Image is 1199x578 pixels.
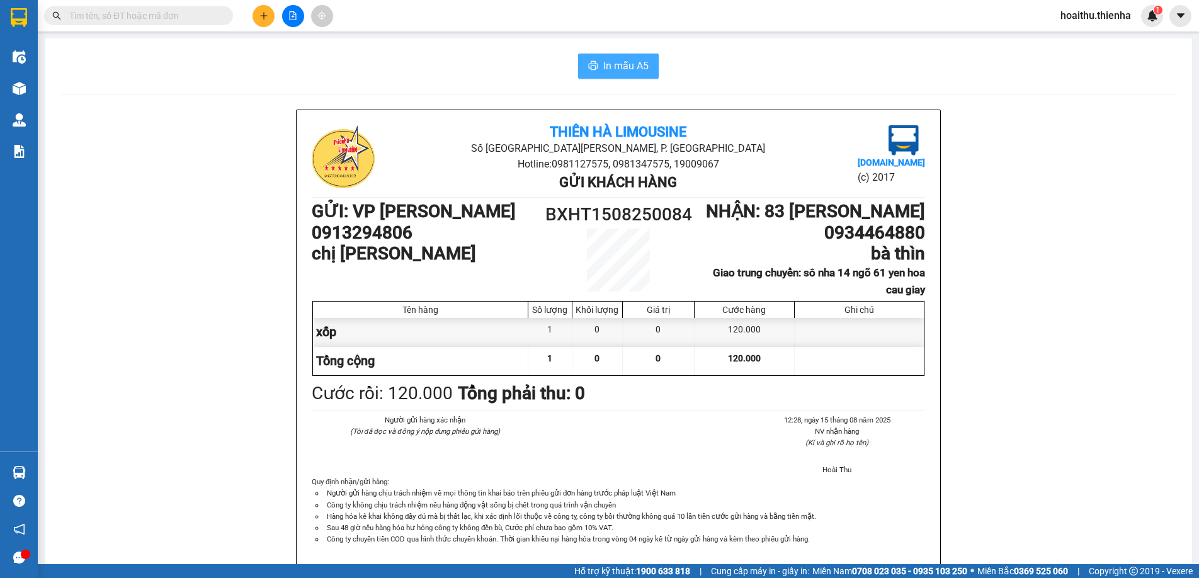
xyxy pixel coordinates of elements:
i: (Kí và ghi rõ họ tên) [805,438,868,447]
strong: 0708 023 035 - 0935 103 250 [852,566,967,576]
span: 1 [547,353,552,363]
b: Gửi khách hàng [559,174,677,190]
li: (c) 2017 [858,169,925,185]
li: Công ty chuyển tiền COD qua hình thức chuyển khoản. Thời gian khiếu nại hàng hóa trong vòng 04 ng... [324,533,925,545]
div: xốp [313,318,528,346]
img: warehouse-icon [13,466,26,479]
b: Giao trung chuyển: sô nha 14 ngõ 61 yen hoa cau giay [713,266,925,296]
li: Hàng hóa kê khai không đầy đủ mà bị thất lạc, khi xác định lỗi thuộc về công ty, công ty bồi thườ... [324,511,925,522]
b: NHẬN : 83 [PERSON_NAME] [706,201,925,222]
img: solution-icon [13,145,26,158]
div: 0 [572,318,623,346]
li: Số [GEOGRAPHIC_DATA][PERSON_NAME], P. [GEOGRAPHIC_DATA] [414,140,822,156]
span: 120.000 [728,353,761,363]
span: Miền Bắc [977,564,1068,578]
span: question-circle [13,495,25,507]
span: 0 [594,353,599,363]
span: search [52,11,61,20]
div: 0 [623,318,695,346]
button: printerIn mẫu A5 [578,54,659,79]
li: Hoài Thu [749,464,925,475]
span: notification [13,523,25,535]
img: icon-new-feature [1147,10,1158,21]
div: Cước hàng [698,305,791,315]
span: printer [588,60,598,72]
div: Khối lượng [576,305,619,315]
img: logo-vxr [11,8,27,27]
li: Hotline: 0981127575, 0981347575, 19009067 [414,156,822,172]
strong: 0369 525 060 [1014,566,1068,576]
button: aim [311,5,333,27]
div: Quy định nhận/gửi hàng : [312,476,925,544]
div: 1 [528,318,572,346]
div: Giá trị [626,305,691,315]
span: 1 [1156,6,1160,14]
div: Ghi chú [798,305,921,315]
span: file-add [288,11,297,20]
div: 120.000 [695,318,795,346]
button: plus [253,5,275,27]
span: plus [259,11,268,20]
h1: BXHT1508250084 [542,201,695,229]
h1: chị [PERSON_NAME] [312,243,542,264]
img: warehouse-icon [13,50,26,64]
button: file-add [282,5,304,27]
h1: 0913294806 [312,222,542,244]
i: (Tôi đã đọc và đồng ý nộp dung phiếu gửi hàng) [350,427,500,436]
span: aim [317,11,326,20]
b: [DOMAIN_NAME] [858,157,925,167]
li: 12:28, ngày 15 tháng 08 năm 2025 [749,414,925,426]
b: GỬI : VP [PERSON_NAME] [312,201,516,222]
span: caret-down [1175,10,1186,21]
li: Người gửi hàng xác nhận [337,414,513,426]
img: warehouse-icon [13,82,26,95]
img: logo.jpg [312,125,375,188]
button: caret-down [1169,5,1191,27]
sup: 1 [1154,6,1162,14]
span: message [13,552,25,564]
input: Tìm tên, số ĐT hoặc mã đơn [69,9,218,23]
span: | [700,564,702,578]
span: 0 [656,353,661,363]
li: Sau 48 giờ nếu hàng hóa hư hỏng công ty không đền bù, Cước phí chưa bao gồm 10% VAT. [324,522,925,533]
div: Số lượng [531,305,569,315]
img: logo.jpg [889,125,919,156]
li: NV nhận hàng [749,426,925,437]
b: Thiên Hà Limousine [550,124,686,140]
strong: 1900 633 818 [636,566,690,576]
span: | [1077,564,1079,578]
li: Công ty không chịu trách nhiệm nếu hàng động vật sống bị chết trong quá trình vận chuyển [324,499,925,511]
div: Tên hàng [316,305,525,315]
span: ⚪️ [970,569,974,574]
h1: bà thìn [695,243,925,264]
span: Miền Nam [812,564,967,578]
span: Cung cấp máy in - giấy in: [711,564,809,578]
span: In mẫu A5 [603,58,649,74]
span: copyright [1129,567,1138,575]
div: Cước rồi : 120.000 [312,380,453,407]
span: Tổng cộng [316,353,375,368]
li: Người gửi hàng chịu trách nhiệm về mọi thông tin khai báo trên phiếu gửi đơn hàng trước pháp luật... [324,487,925,499]
img: warehouse-icon [13,113,26,127]
span: Hỗ trợ kỹ thuật: [574,564,690,578]
span: hoaithu.thienha [1050,8,1141,23]
h1: 0934464880 [695,222,925,244]
b: Tổng phải thu: 0 [458,383,585,404]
